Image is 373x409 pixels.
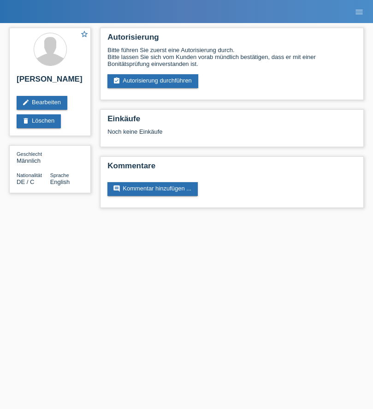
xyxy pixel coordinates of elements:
a: star_border [80,30,89,40]
a: editBearbeiten [17,96,67,110]
a: deleteLöschen [17,114,61,128]
div: Bitte führen Sie zuerst eine Autorisierung durch. Bitte lassen Sie sich vom Kunden vorab mündlich... [107,47,356,67]
span: Sprache [50,172,69,178]
span: English [50,178,70,185]
span: Geschlecht [17,151,42,157]
h2: Autorisierung [107,33,356,47]
i: assignment_turned_in [113,77,120,84]
a: menu [350,9,368,14]
i: edit [22,99,30,106]
a: commentKommentar hinzufügen ... [107,182,198,196]
h2: Kommentare [107,161,356,175]
div: Noch keine Einkäufe [107,128,356,142]
h2: [PERSON_NAME] [17,75,83,89]
a: assignment_turned_inAutorisierung durchführen [107,74,198,88]
i: star_border [80,30,89,38]
i: delete [22,117,30,124]
h2: Einkäufe [107,114,356,128]
span: Nationalität [17,172,42,178]
span: Deutschland / C / 01.12.2020 [17,178,34,185]
i: menu [355,7,364,17]
i: comment [113,185,120,192]
div: Männlich [17,150,50,164]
